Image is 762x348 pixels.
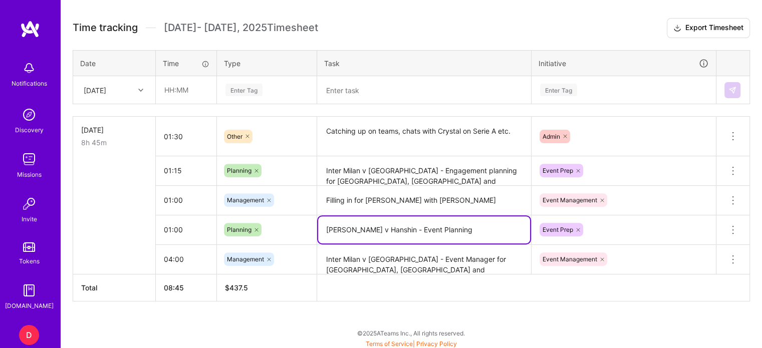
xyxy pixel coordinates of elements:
span: Time tracking [73,22,138,34]
th: Total [73,274,156,301]
img: bell [19,58,39,78]
div: [DATE] [81,125,147,135]
input: HH:MM [156,77,216,103]
th: 08:45 [156,274,217,301]
div: [DOMAIN_NAME] [5,300,54,311]
th: Task [317,50,532,76]
span: Planning [227,226,251,233]
img: tokens [23,242,35,252]
span: [DATE] - [DATE] , 2025 Timesheet [164,22,318,34]
input: HH:MM [156,157,216,184]
input: HH:MM [156,246,216,272]
th: Type [217,50,317,76]
img: Submit [728,86,736,94]
div: D [19,325,39,345]
div: © 2025 ATeams Inc., All rights reserved. [60,320,762,345]
input: HH:MM [156,216,216,243]
span: | [366,340,457,347]
img: logo [20,20,40,38]
div: [DATE] [84,85,106,95]
span: Management [227,196,264,204]
img: teamwork [19,149,39,169]
span: Event Prep [543,226,573,233]
i: icon Chevron [138,88,143,93]
input: HH:MM [156,187,216,213]
span: Management [227,255,264,263]
span: Other [227,133,242,140]
div: Enter Tag [225,82,263,98]
th: Date [73,50,156,76]
div: 8h 45m [81,137,147,148]
div: Enter Tag [540,82,577,98]
a: Terms of Service [366,340,413,347]
textarea: Catching up on teams, chats with Crystal on Serie A etc. [318,118,530,155]
a: Privacy Policy [416,340,457,347]
div: Invite [22,214,37,224]
textarea: Inter Milan v [GEOGRAPHIC_DATA] - Event Manager for [GEOGRAPHIC_DATA], [GEOGRAPHIC_DATA] and [GEO... [318,246,530,273]
img: guide book [19,280,39,300]
input: HH:MM [156,123,216,150]
i: icon Download [673,23,681,34]
span: Event Prep [543,167,573,174]
span: Planning [227,167,251,174]
span: Event Management [543,255,597,263]
div: Tokens [19,256,40,266]
div: Discovery [15,125,44,135]
textarea: Inter Milan v [GEOGRAPHIC_DATA] - Engagement planning for [GEOGRAPHIC_DATA], [GEOGRAPHIC_DATA] an... [318,157,530,185]
div: Initiative [539,58,709,69]
div: Notifications [12,78,47,89]
span: Admin [543,133,560,140]
a: D [17,325,42,345]
button: Export Timesheet [667,18,750,38]
span: Event Management [543,196,597,204]
span: $ 437.5 [225,283,248,292]
div: Missions [17,169,42,180]
div: Time [163,58,209,69]
img: discovery [19,105,39,125]
textarea: [PERSON_NAME] v Hanshin - Event Planning [318,216,530,243]
textarea: Filling in for [PERSON_NAME] with [PERSON_NAME] [318,187,530,214]
img: Invite [19,194,39,214]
